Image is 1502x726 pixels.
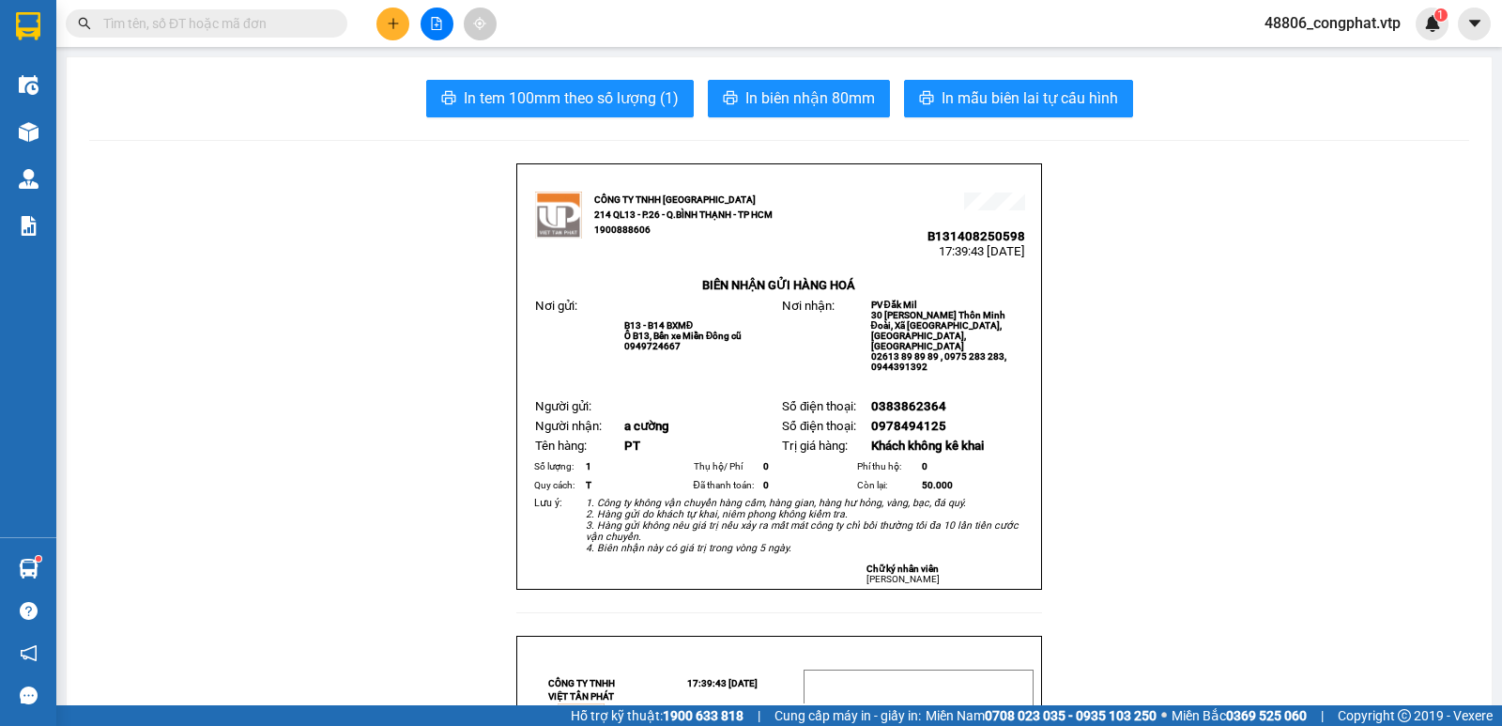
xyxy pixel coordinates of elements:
[548,678,615,702] strong: CÔNG TY TNHH VIỆT TÂN PHÁT
[871,300,917,310] span: PV Đắk Mil
[586,480,591,490] span: T
[1321,705,1324,726] span: |
[691,476,761,495] td: Đã thanh toán:
[534,497,562,509] span: Lưu ý:
[535,399,591,413] span: Người gửi:
[535,299,577,313] span: Nơi gửi:
[763,461,769,471] span: 0
[1226,708,1307,723] strong: 0369 525 060
[939,244,1025,258] span: 17:39:43 [DATE]
[421,8,453,40] button: file-add
[922,480,953,490] span: 50.000
[20,687,38,704] span: message
[871,419,946,433] span: 0978494125
[624,320,693,331] span: B13 - B14 BXMĐ
[745,86,875,110] span: In biên nhận 80mm
[1249,11,1416,35] span: 48806_congphat.vtp
[1172,705,1307,726] span: Miền Bắc
[387,17,400,30] span: plus
[624,439,640,453] span: PT
[78,17,91,30] span: search
[535,419,602,433] span: Người nhận:
[19,216,38,236] img: solution-icon
[922,461,927,471] span: 0
[723,90,738,108] span: printer
[926,705,1157,726] span: Miền Nam
[871,399,946,413] span: 0383862364
[985,708,1157,723] strong: 0708 023 035 - 0935 103 250
[1437,8,1444,22] span: 1
[919,90,934,108] span: printer
[19,122,38,142] img: warehouse-icon
[1434,8,1448,22] sup: 1
[531,457,583,476] td: Số lượng:
[586,461,591,471] span: 1
[687,678,758,688] span: 17:39:43 [DATE]
[473,17,486,30] span: aim
[20,644,38,662] span: notification
[103,13,325,34] input: Tìm tên, số ĐT hoặc mã đơn
[531,476,583,495] td: Quy cách:
[774,705,921,726] span: Cung cấp máy in - giấy in:
[571,705,743,726] span: Hỗ trợ kỹ thuật:
[36,556,41,562] sup: 1
[594,194,773,235] strong: CÔNG TY TNHH [GEOGRAPHIC_DATA] 214 QL13 - P.26 - Q.BÌNH THẠNH - TP HCM 1900888606
[1466,15,1483,32] span: caret-down
[586,497,1019,554] em: 1. Công ty không vận chuyển hàng cấm, hàng gian, hàng hư hỏng, vàng, bạc, đá quý. 2. Hàng gửi do ...
[758,705,760,726] span: |
[782,419,856,433] span: Số điện thoại:
[927,229,1025,243] span: B131408250598
[663,708,743,723] strong: 1900 633 818
[871,439,984,453] span: Khách không kê khai
[904,80,1133,117] button: printerIn mẫu biên lai tự cấu hình
[763,480,769,490] span: 0
[1398,709,1411,722] span: copyright
[430,17,443,30] span: file-add
[464,86,679,110] span: In tem 100mm theo số lượng (1)
[1161,712,1167,719] span: ⚪️
[624,341,681,351] span: 0949724667
[854,476,920,495] td: Còn lại:
[942,86,1118,110] span: In mẫu biên lai tự cấu hình
[1458,8,1491,40] button: caret-down
[535,439,587,453] span: Tên hàng:
[782,399,856,413] span: Số điện thoại:
[691,457,761,476] td: Thụ hộ/ Phí
[1424,15,1441,32] img: icon-new-feature
[782,439,848,453] span: Trị giá hàng:
[19,75,38,95] img: warehouse-icon
[854,457,920,476] td: Phí thu hộ:
[441,90,456,108] span: printer
[866,574,940,584] span: [PERSON_NAME]
[871,351,1006,372] span: 02613 89 89 89 , 0975 283 283, 0944391392
[19,559,38,579] img: warehouse-icon
[464,8,497,40] button: aim
[624,331,742,341] span: Ô B13, Bến xe Miền Đông cũ
[16,12,40,40] img: logo-vxr
[708,80,890,117] button: printerIn biên nhận 80mm
[19,169,38,189] img: warehouse-icon
[702,278,855,292] strong: BIÊN NHẬN GỬI HÀNG HOÁ
[782,299,835,313] span: Nơi nhận:
[871,310,1005,351] span: 30 [PERSON_NAME] Thôn Minh Đoài, Xã [GEOGRAPHIC_DATA], [GEOGRAPHIC_DATA], [GEOGRAPHIC_DATA]
[426,80,694,117] button: printerIn tem 100mm theo số lượng (1)
[376,8,409,40] button: plus
[20,602,38,620] span: question-circle
[535,192,582,239] img: logo
[866,564,939,574] strong: Chữ ký nhân viên
[624,419,669,433] span: a cường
